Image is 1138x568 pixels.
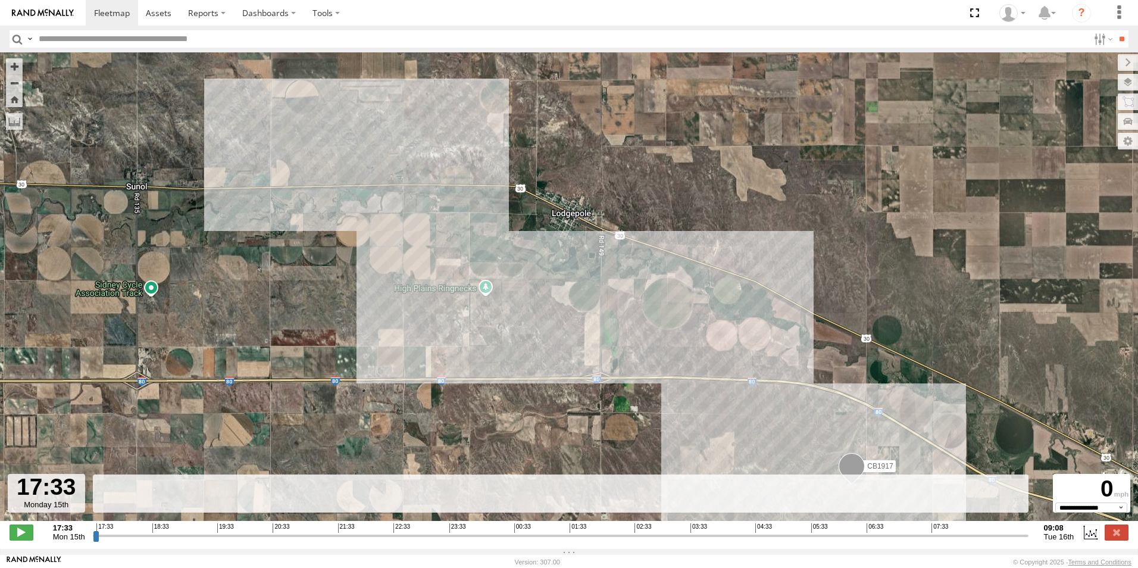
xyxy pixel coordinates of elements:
span: 00:33 [514,523,531,533]
div: © Copyright 2025 - [1013,558,1131,566]
i: ? [1072,4,1091,23]
label: Search Query [25,30,35,48]
span: 02:33 [634,523,651,533]
div: Al Bahnsen [995,4,1030,22]
button: Zoom Home [6,91,23,107]
button: Zoom in [6,58,23,74]
img: rand-logo.svg [12,9,74,17]
span: 05:33 [811,523,828,533]
span: 17:33 [96,523,113,533]
span: 21:33 [338,523,355,533]
span: 07:33 [931,523,948,533]
label: Measure [6,113,23,130]
strong: 17:33 [53,523,85,532]
span: 20:33 [273,523,289,533]
span: 22:33 [393,523,410,533]
a: Terms and Conditions [1068,558,1131,566]
span: 23:33 [449,523,466,533]
span: 01:33 [570,523,586,533]
label: Map Settings [1118,133,1138,149]
label: Search Filter Options [1089,30,1115,48]
label: Play/Stop [10,525,33,540]
span: CB1917 [867,462,893,470]
span: 04:33 [755,523,772,533]
button: Zoom out [6,74,23,91]
span: 19:33 [217,523,234,533]
span: Tue 16th Sep 2025 [1044,532,1074,541]
span: 03:33 [690,523,707,533]
a: Visit our Website [7,556,61,568]
span: Mon 15th Sep 2025 [53,532,85,541]
span: 06:33 [867,523,883,533]
strong: 09:08 [1044,523,1074,532]
div: 0 [1055,476,1128,503]
div: Version: 307.00 [515,558,560,566]
label: Close [1105,525,1128,540]
span: 18:33 [152,523,169,533]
